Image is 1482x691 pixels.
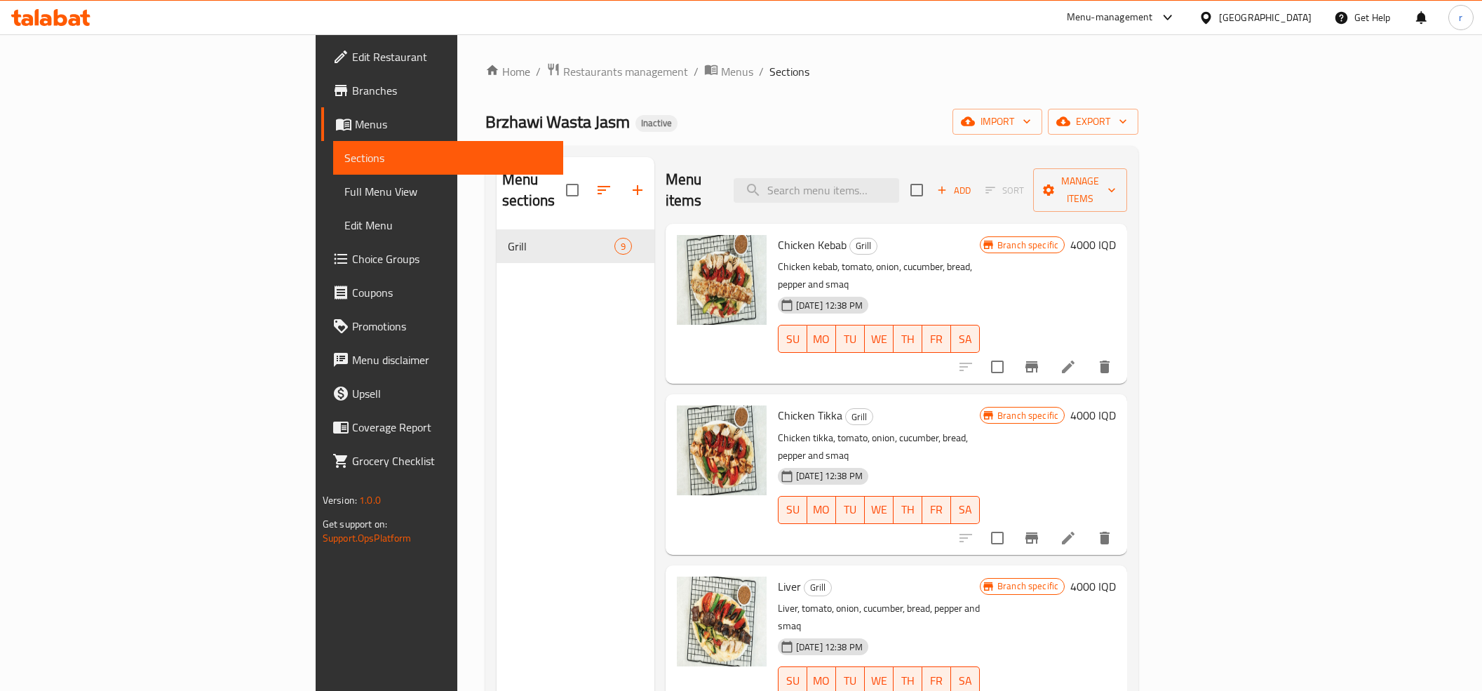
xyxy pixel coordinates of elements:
span: TH [899,329,917,349]
span: Edit Restaurant [352,48,552,65]
a: Menu disclaimer [321,343,563,377]
span: Branches [352,82,552,99]
a: Branches [321,74,563,107]
input: search [734,178,899,203]
a: Menus [704,62,753,81]
span: [DATE] 12:38 PM [790,299,868,312]
button: Add [931,180,976,201]
li: / [759,63,764,80]
span: import [964,113,1031,130]
span: Menus [355,116,552,133]
span: Restaurants management [563,63,688,80]
span: TH [899,671,917,691]
nav: breadcrumb [485,62,1138,81]
span: Select to update [983,352,1012,382]
span: Select all sections [558,175,587,205]
div: [GEOGRAPHIC_DATA] [1219,10,1312,25]
span: SU [784,329,802,349]
button: MO [807,325,836,353]
div: items [614,238,632,255]
span: TU [842,671,859,691]
h2: Menu items [666,169,717,211]
div: Grill9 [497,229,654,263]
span: Grill [804,579,831,596]
span: Liver [778,576,801,597]
div: Menu-management [1067,9,1153,26]
a: Grocery Checklist [321,444,563,478]
span: Branch specific [992,239,1064,252]
button: delete [1088,521,1121,555]
button: SA [951,496,980,524]
span: Branch specific [992,409,1064,422]
span: WE [870,671,888,691]
span: [DATE] 12:38 PM [790,640,868,654]
button: import [952,109,1042,135]
span: Select section first [976,180,1033,201]
nav: Menu sections [497,224,654,269]
button: TH [894,325,922,353]
span: [DATE] 12:38 PM [790,469,868,483]
button: SU [778,496,807,524]
span: Add [935,182,973,199]
button: Manage items [1033,168,1127,212]
p: Chicken kebab, tomato, onion, cucumber, bread, pepper and smaq [778,258,980,293]
span: Menu disclaimer [352,351,552,368]
span: SA [957,499,974,520]
button: TU [836,325,865,353]
button: FR [922,496,951,524]
span: Menus [721,63,753,80]
span: Sections [769,63,809,80]
button: FR [922,325,951,353]
span: Get support on: [323,515,387,533]
button: SU [778,325,807,353]
span: Branch specific [992,579,1064,593]
h6: 4000 IQD [1070,577,1116,596]
span: Version: [323,491,357,509]
span: MO [813,499,830,520]
span: Inactive [635,117,678,129]
a: Support.OpsPlatform [323,529,412,547]
a: Coupons [321,276,563,309]
span: Edit Menu [344,217,552,234]
span: SA [957,329,974,349]
a: Coverage Report [321,410,563,444]
span: WE [870,499,888,520]
a: Edit menu item [1060,530,1077,546]
span: 9 [615,240,631,253]
span: Coupons [352,284,552,301]
span: Grill [508,238,614,255]
img: Liver [677,577,767,666]
span: SU [784,671,802,691]
li: / [694,63,699,80]
button: TH [894,496,922,524]
span: 1.0.0 [359,491,381,509]
span: Grill [850,238,877,254]
span: Manage items [1044,173,1116,208]
p: Liver, tomato, onion, cucumber, bread, pepper and smaq [778,600,980,635]
button: SA [951,325,980,353]
button: Branch-specific-item [1015,521,1049,555]
a: Edit Menu [333,208,563,242]
span: Grocery Checklist [352,452,552,469]
h6: 4000 IQD [1070,405,1116,425]
span: Select section [902,175,931,205]
span: SA [957,671,974,691]
span: Chicken Tikka [778,405,842,426]
span: Coverage Report [352,419,552,436]
span: Select to update [983,523,1012,553]
button: Branch-specific-item [1015,350,1049,384]
img: Chicken Tikka [677,405,767,495]
span: export [1059,113,1127,130]
a: Full Menu View [333,175,563,208]
span: FR [928,671,945,691]
a: Menus [321,107,563,141]
span: WE [870,329,888,349]
span: FR [928,499,945,520]
span: Upsell [352,385,552,402]
h6: 4000 IQD [1070,235,1116,255]
span: Choice Groups [352,250,552,267]
span: FR [928,329,945,349]
span: Add item [931,180,976,201]
div: Inactive [635,115,678,132]
a: Edit menu item [1060,358,1077,375]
